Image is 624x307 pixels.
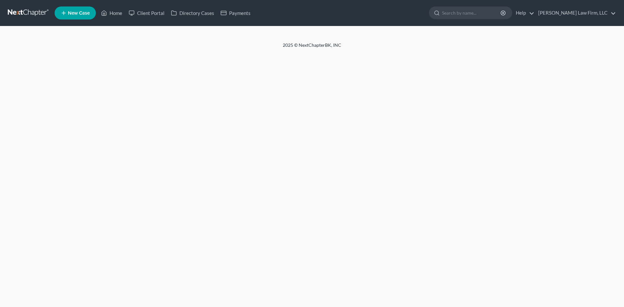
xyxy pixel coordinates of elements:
span: New Case [68,11,90,16]
a: Home [98,7,125,19]
div: 2025 © NextChapterBK, INC [127,42,497,54]
a: Client Portal [125,7,168,19]
a: [PERSON_NAME] Law Firm, LLC [535,7,616,19]
a: Help [513,7,534,19]
a: Directory Cases [168,7,217,19]
input: Search by name... [442,7,501,19]
a: Payments [217,7,254,19]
